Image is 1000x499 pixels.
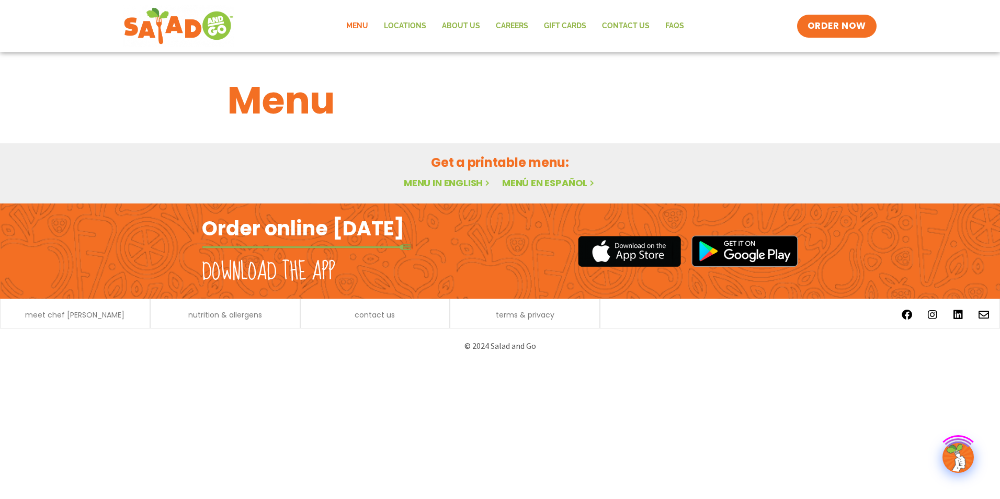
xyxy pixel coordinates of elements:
a: About Us [434,14,488,38]
a: Menu in English [404,176,492,189]
p: © 2024 Salad and Go [207,339,793,353]
img: fork [202,244,411,250]
nav: Menu [338,14,692,38]
a: terms & privacy [496,311,554,319]
a: contact us [355,311,395,319]
a: Careers [488,14,536,38]
img: google_play [691,235,798,267]
a: Locations [376,14,434,38]
a: meet chef [PERSON_NAME] [25,311,124,319]
h2: Order online [DATE] [202,216,404,241]
h2: Get a printable menu: [228,153,772,172]
a: GIFT CARDS [536,14,594,38]
img: appstore [578,234,681,268]
a: nutrition & allergens [188,311,262,319]
h2: Download the app [202,257,335,287]
a: ORDER NOW [797,15,877,38]
span: ORDER NOW [808,20,866,32]
a: FAQs [657,14,692,38]
a: Menú en español [502,176,596,189]
img: new-SAG-logo-768×292 [123,5,234,47]
a: Contact Us [594,14,657,38]
a: Menu [338,14,376,38]
h1: Menu [228,72,772,129]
